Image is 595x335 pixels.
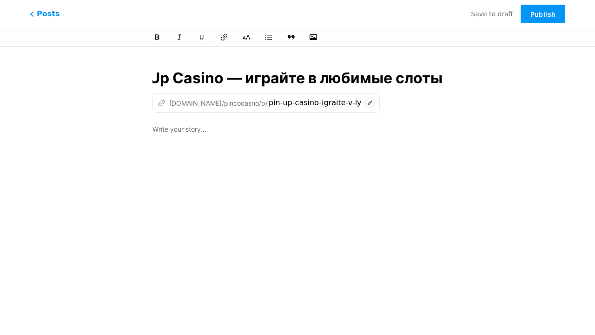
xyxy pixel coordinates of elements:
span: Posts [30,8,59,20]
span: Save to draft [471,10,513,18]
button: Save to draft [471,5,513,23]
button: Publish [521,5,565,23]
span: Publish [530,10,555,18]
div: [DOMAIN_NAME]/pincocasno/p/ [158,98,268,108]
input: Title [152,67,443,89]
